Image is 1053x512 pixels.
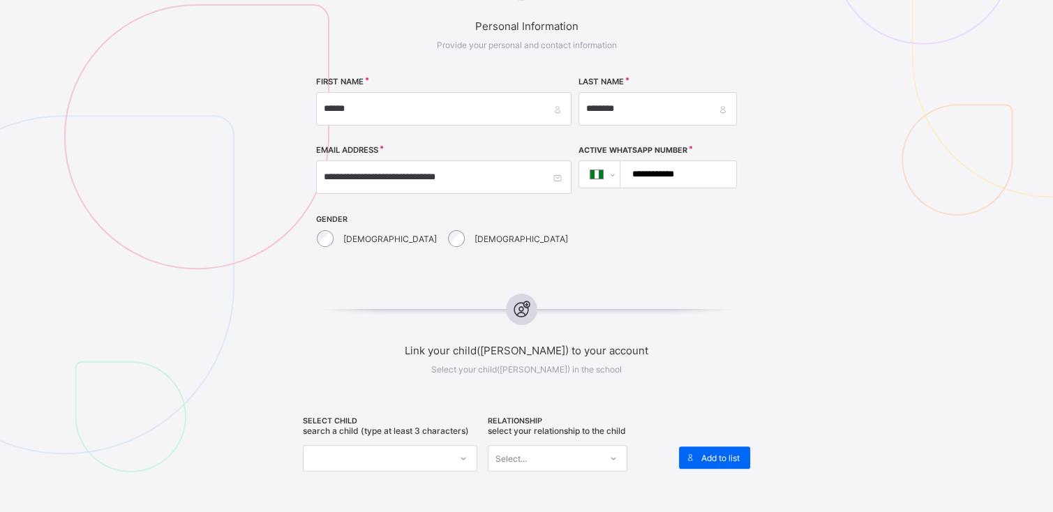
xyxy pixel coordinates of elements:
span: Provide your personal and contact information [437,40,617,50]
span: GENDER [316,215,572,224]
span: Add to list [701,453,740,463]
label: [DEMOGRAPHIC_DATA] [475,234,568,244]
label: LAST NAME [578,77,624,86]
span: Link your child([PERSON_NAME]) to your account [263,344,790,357]
span: RELATIONSHIP [488,416,666,426]
span: SELECT CHILD [303,416,481,426]
label: [DEMOGRAPHIC_DATA] [343,234,437,244]
label: FIRST NAME [316,77,364,86]
span: Select your child([PERSON_NAME]) in the school [431,364,622,375]
label: EMAIL ADDRESS [316,145,378,155]
span: Search a child (type at least 3 characters) [303,426,469,436]
span: Personal Information [263,20,790,33]
span: Select your relationship to the child [488,426,626,436]
div: Select... [495,445,527,472]
label: Active WhatsApp Number [578,146,687,155]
